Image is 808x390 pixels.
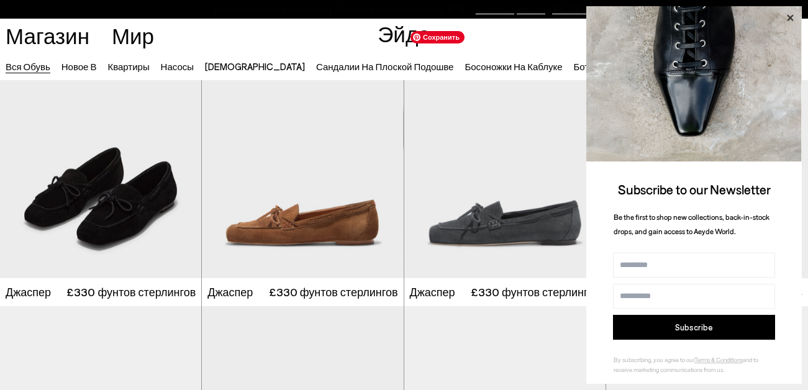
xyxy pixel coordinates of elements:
[614,356,694,363] span: By subscribing, you agree to our
[694,356,743,363] a: Terms & Conditions
[66,285,196,299] ya-tr-span: £330 фунтов стерлингов
[465,61,562,72] a: Босоножки на каблуке
[207,285,253,299] ya-tr-span: Джаспер
[404,25,606,278] div: 1 / 6
[618,181,771,197] span: Subscribe to our Newsletter
[316,61,453,72] a: Сандалии на плоской подошве
[201,25,402,278] div: 4 / 6
[614,212,769,235] span: Be the first to shop new collections, back-in-stock drops, and gain access to Aeyde World.
[112,22,154,48] ya-tr-span: Мир
[6,285,51,299] ya-tr-span: Джаспер
[6,22,89,48] ya-tr-span: Магазин
[403,25,604,278] img: Мокасины Jasper
[404,278,606,306] a: Джаспер £330 фунтов стерлингов
[574,61,622,72] a: Ботильоны
[214,4,466,15] ya-tr-span: Окончательные размеры | Дополнительная скидка 15 %
[202,25,403,278] img: Мокасины Jasper
[205,61,305,72] a: [DEMOGRAPHIC_DATA]
[403,25,604,278] div: 2 / 6
[6,25,89,47] a: Магазин
[202,25,403,278] a: 6 / 6 1 / 6 2 / 6 3 / 6 4 / 6 5 / 6 6 / 6 1 / 6 Next slide Previous slide
[269,285,398,299] ya-tr-span: £330 фунтов стерлингов
[161,61,194,72] a: Насосы
[476,4,594,15] span: Перейдите по ссылке /collections/ss25-final-sizes
[202,278,403,306] a: Джаспер £330 фунтов стерлингов
[6,61,50,72] a: Вся Обувь
[411,31,465,43] span: Сохранить
[112,25,154,47] a: Мир
[404,25,606,278] a: 6 / 6 1 / 6 2 / 6 3 / 6 4 / 6 5 / 6 6 / 6 1 / 6 Next slide Previous slide
[202,25,403,278] div: 1 / 6
[201,25,402,278] img: Мокасины Jasper
[471,285,600,299] ya-tr-span: £330 фунтов стерлингов
[107,61,149,72] a: Квартиры
[586,6,802,161] img: ca3f721fb6ff708a270709c41d776025.jpg
[378,20,430,47] a: Эйде
[476,4,594,15] ya-tr-span: Используйте код EXTRA15
[404,25,606,278] img: Мокасины Jasper
[613,315,775,340] button: Subscribe
[409,285,455,299] ya-tr-span: Джаспер
[61,61,97,72] a: Новое в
